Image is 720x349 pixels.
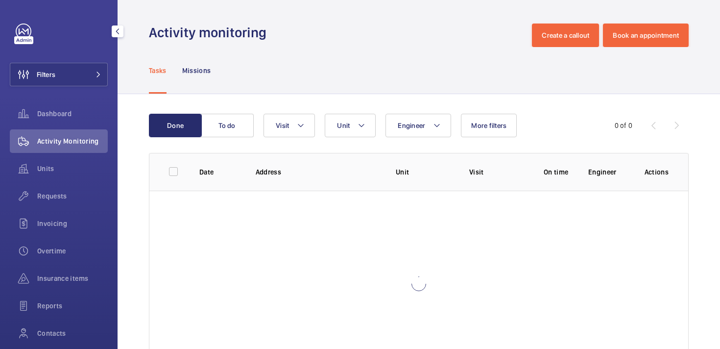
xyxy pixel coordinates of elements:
[37,274,108,283] span: Insurance items
[603,24,689,47] button: Book an appointment
[398,122,425,129] span: Engineer
[201,114,254,137] button: To do
[461,114,517,137] button: More filters
[37,191,108,201] span: Requests
[325,114,376,137] button: Unit
[37,70,55,79] span: Filters
[37,219,108,228] span: Invoicing
[37,328,108,338] span: Contacts
[337,122,350,129] span: Unit
[615,121,632,130] div: 0 of 0
[471,122,506,129] span: More filters
[588,167,629,177] p: Engineer
[37,164,108,174] span: Units
[37,109,108,119] span: Dashboard
[469,167,524,177] p: Visit
[264,114,315,137] button: Visit
[645,167,669,177] p: Actions
[37,301,108,311] span: Reports
[10,63,108,86] button: Filters
[396,167,454,177] p: Unit
[385,114,451,137] button: Engineer
[149,114,202,137] button: Done
[539,167,573,177] p: On time
[149,24,272,42] h1: Activity monitoring
[199,167,240,177] p: Date
[37,246,108,256] span: Overtime
[37,136,108,146] span: Activity Monitoring
[276,122,289,129] span: Visit
[149,66,167,75] p: Tasks
[532,24,599,47] button: Create a callout
[256,167,380,177] p: Address
[182,66,211,75] p: Missions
